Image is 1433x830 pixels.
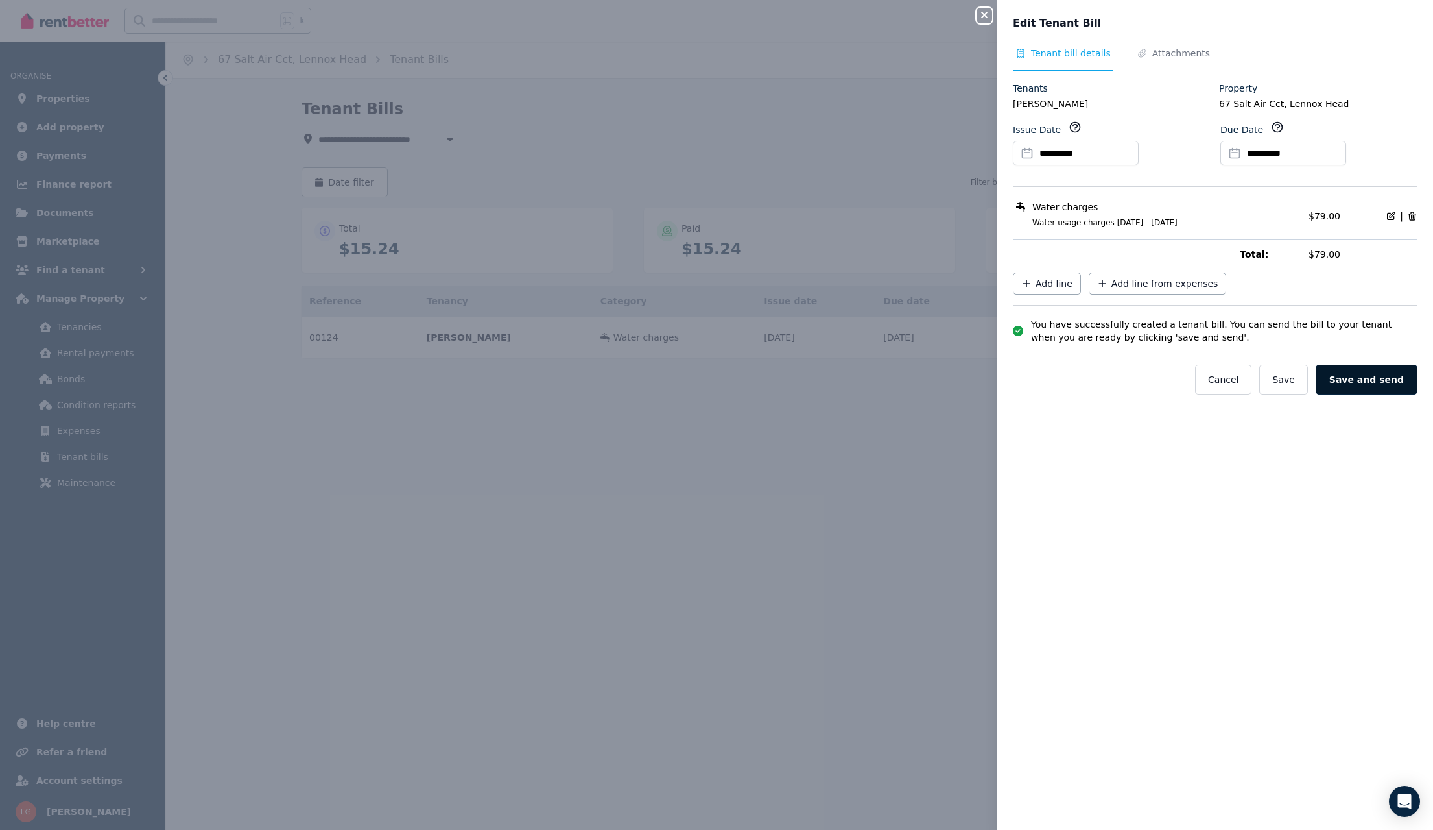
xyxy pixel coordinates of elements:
[1152,47,1210,60] span: Attachments
[1389,786,1420,817] div: Open Intercom Messenger
[1220,123,1263,136] label: Due Date
[1309,248,1417,261] span: $79.00
[1400,210,1403,223] span: |
[1031,47,1111,60] span: Tenant bill details
[1013,123,1061,136] label: Issue Date
[1032,201,1098,214] span: Water charges
[1219,97,1417,110] legend: 67 Salt Air Cct, Lennox Head
[1013,97,1211,110] legend: [PERSON_NAME]
[1111,277,1218,290] span: Add line from expenses
[1240,248,1301,261] span: Total:
[1195,365,1251,395] button: Cancel
[1013,273,1081,295] button: Add line
[1089,273,1227,295] button: Add line from expenses
[1259,365,1307,395] button: Save
[1013,82,1048,95] label: Tenants
[1017,217,1301,228] span: Water usage charges [DATE] - [DATE]
[1219,82,1257,95] label: Property
[1031,318,1417,344] span: You have successfully created a tenant bill. You can send the bill to your tenant when you are re...
[1013,16,1101,31] span: Edit Tenant Bill
[1316,365,1417,395] button: Save and send
[1309,211,1340,221] span: $79.00
[1013,47,1417,71] nav: Tabs
[1036,277,1072,290] span: Add line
